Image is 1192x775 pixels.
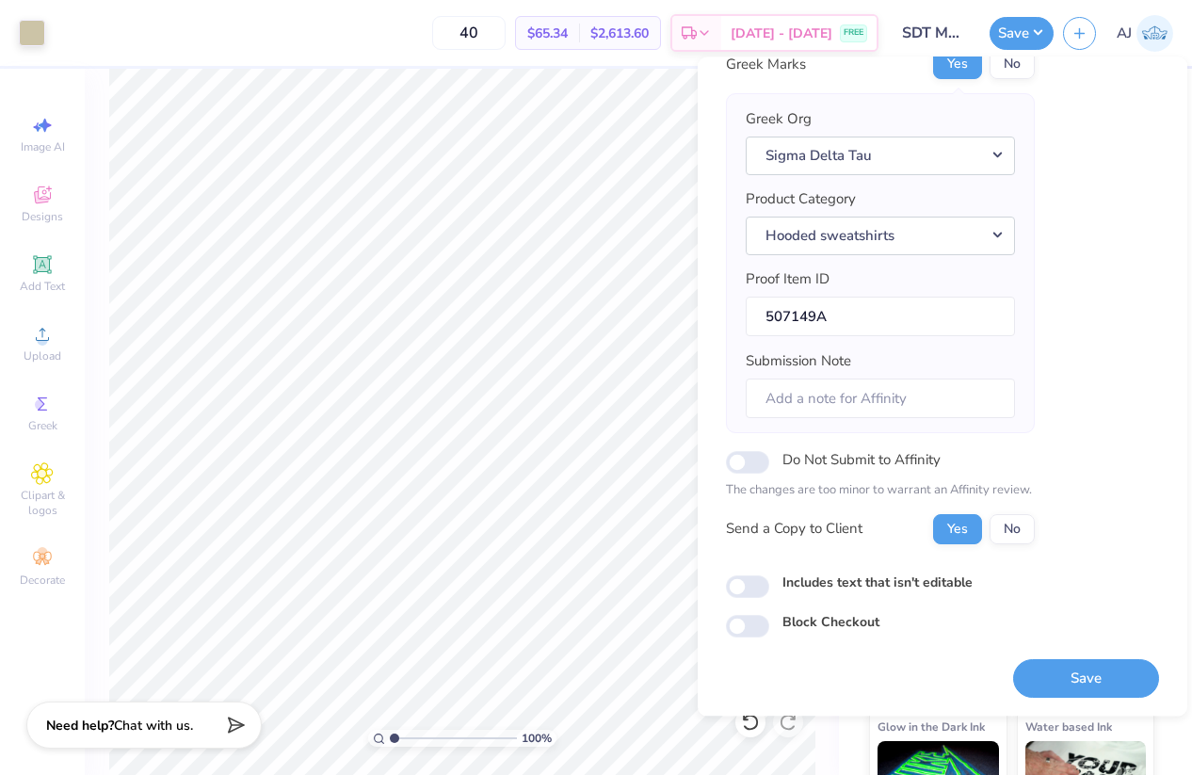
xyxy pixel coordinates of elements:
label: Block Checkout [782,612,879,632]
label: Greek Org [746,109,812,131]
span: Upload [24,348,61,363]
button: Save [1013,659,1159,698]
p: The changes are too minor to warrant an Affinity review. [726,482,1035,501]
span: [DATE] - [DATE] [731,24,832,43]
button: Yes [933,514,982,544]
span: FREE [844,26,863,40]
a: AJ [1117,15,1173,52]
span: Clipart & logos [9,488,75,518]
strong: Need help? [46,717,114,735]
button: No [990,514,1035,544]
div: Greek Marks [726,54,806,75]
span: Decorate [20,573,65,588]
div: Send a Copy to Client [726,519,862,541]
span: $65.34 [527,24,568,43]
input: Untitled Design [888,14,980,52]
span: Image AI [21,139,65,154]
span: $2,613.60 [590,24,649,43]
span: Chat with us. [114,717,193,735]
label: Product Category [746,189,856,211]
span: Glow in the Dark Ink [878,717,985,736]
span: Add Text [20,279,65,294]
button: Sigma Delta Tau [746,137,1015,175]
button: Save [990,17,1054,50]
label: Submission Note [746,351,851,373]
span: Greek [28,418,57,433]
input: Add a note for Affinity [746,379,1015,419]
span: AJ [1117,23,1132,44]
button: No [990,50,1035,80]
img: Armiel John Calzada [1136,15,1173,52]
button: Hooded sweatshirts [746,217,1015,255]
label: Includes text that isn't editable [782,573,973,592]
button: Yes [933,50,982,80]
input: – – [432,16,506,50]
label: Proof Item ID [746,269,830,291]
span: Designs [22,209,63,224]
span: Water based Ink [1025,717,1112,736]
label: Do Not Submit to Affinity [782,448,941,473]
span: 100 % [522,730,552,747]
